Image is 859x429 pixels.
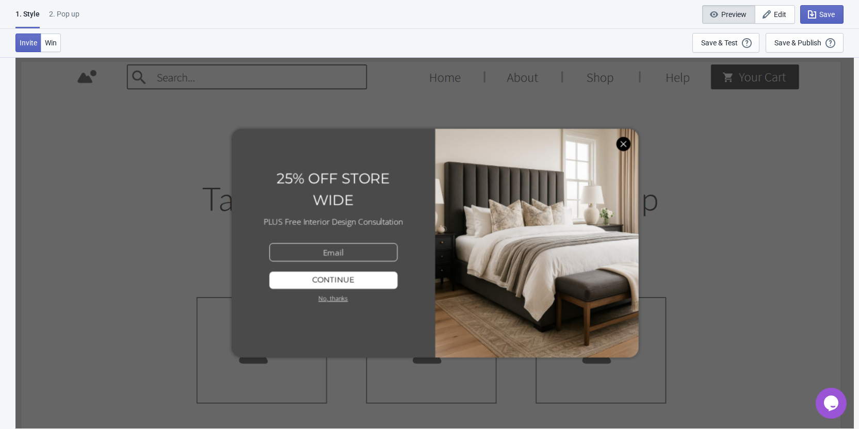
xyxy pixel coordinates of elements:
[721,10,747,19] span: Preview
[774,39,821,47] div: Save & Publish
[819,10,835,19] span: Save
[692,33,759,53] button: Save & Test
[49,9,79,27] div: 2. Pop up
[800,5,844,24] button: Save
[15,9,40,28] div: 1 . Style
[755,5,795,24] button: Edit
[41,34,61,52] button: Win
[20,39,37,47] span: Invite
[766,33,844,53] button: Save & Publish
[701,39,738,47] div: Save & Test
[15,34,41,52] button: Invite
[45,39,57,47] span: Win
[702,5,755,24] button: Preview
[774,10,786,19] span: Edit
[816,388,849,419] iframe: chat widget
